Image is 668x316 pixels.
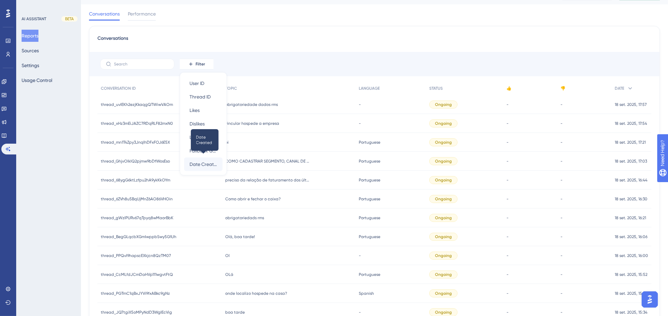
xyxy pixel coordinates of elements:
span: Portuguese [359,140,380,145]
span: - [561,102,563,107]
span: Ongoing [435,102,452,107]
span: - [506,196,509,202]
span: - [506,234,509,239]
button: Date CreatedDate Created [184,157,223,171]
input: Search [114,62,169,66]
span: 18 set. 2025, 16:30 [615,196,647,202]
span: - [359,310,361,315]
span: 18 set. 2025, 17:21 [615,140,646,145]
span: Portuguese [359,272,380,277]
span: - [359,102,361,107]
span: Como abrir e fechar o caixa? [225,196,281,202]
span: Ongoing [435,234,452,239]
span: Ongoing [435,177,452,183]
span: Date Created [190,160,217,168]
span: thread_gWzIPURv67qTpyq8wMaorBbK [101,215,173,221]
span: oi [225,140,229,145]
span: vincular hospede a empresa [225,121,279,126]
span: thread_mn1T4Zpy3JnqlhDFxFOJ6E5X [101,140,170,145]
span: Portuguese [359,215,380,221]
span: 18 set. 2025, 15:52 [615,272,647,277]
span: - [561,215,563,221]
span: User ID [190,79,204,87]
span: Language [190,133,212,141]
span: 18 set. 2025, 16:06 [615,234,647,239]
span: Conversations [97,34,128,47]
button: Settings [22,59,39,71]
span: thread_uvIEKh2ezjKkaqgQTWiwVAOm [101,102,173,107]
span: - [506,140,509,145]
button: Filter [180,59,213,69]
span: - [561,177,563,183]
span: thread_PGTmC1qBxJYVi9fxABkc9gNz [101,291,170,296]
span: Conversations [89,10,120,18]
span: Ongoing [435,159,452,164]
span: thread_xHz3mEiJAZC7RDqRLF82mxN0 [101,121,173,126]
span: Ongoing [435,272,452,277]
span: - [506,310,509,315]
span: Olá, boa tarde! [225,234,255,239]
span: - [359,121,361,126]
button: Likes [184,104,223,117]
span: Likes [190,106,200,114]
span: - [561,121,563,126]
span: - [359,253,361,258]
button: Thread ID [184,90,223,104]
button: Language [184,131,223,144]
span: Performance [128,10,156,18]
span: obrigatoriedade dados rms [225,102,278,107]
span: - [561,140,563,145]
span: 18 set. 2025, 16:21 [615,215,646,221]
span: 18 set. 2025, 16:00 [615,253,648,258]
span: Thread ID [190,93,211,101]
span: Ongoing [435,121,452,126]
span: thread_GhjvOIkIQ2pjmw9bDfWosEso [101,159,170,164]
span: 👎 [561,86,566,91]
button: Dislikes [184,117,223,131]
span: Ongoing [435,310,452,315]
span: thread_JQ7tgiX5oMPyNdD3WgIEcVig [101,310,172,315]
span: Dislikes [190,120,205,128]
span: Portuguese [359,234,380,239]
span: Ongoing [435,253,452,258]
span: 18 set. 2025, 16:44 [615,177,647,183]
button: Fallback Generated [184,144,223,157]
span: Ongoing [435,215,452,221]
span: Need Help? [16,2,42,10]
span: thread_68ygG6ktLzfpu2hA9ykKkOYm [101,177,170,183]
span: CONVERSATION ID [101,86,136,91]
span: 18 set. 2025, 17:54 [615,121,647,126]
span: boa tarde [225,310,245,315]
span: - [561,234,563,239]
span: 18 set. 2025, 17:03 [615,159,647,164]
span: TOPIC [225,86,237,91]
span: Fallback Generated [190,147,217,155]
span: - [561,272,563,277]
span: COMO CADASTRAR SEGMENTO, CANAL DE ORIGEM E MOTIVO DA VIAGEM [225,159,310,164]
button: Usage Control [22,74,52,86]
span: Spanish [359,291,374,296]
span: thread_6ZVh8u5BqUjMnZ6AO86VHOin [101,196,173,202]
span: obrigatoriedads rms [225,215,264,221]
span: Ongoing [435,291,452,296]
button: User ID [184,77,223,90]
span: - [561,159,563,164]
div: BETA [61,16,78,22]
span: onde localizo hospede na casa? [225,291,287,296]
span: STATUS [429,86,443,91]
span: OLá [225,272,233,277]
button: Sources [22,45,39,57]
span: - [506,253,509,258]
span: - [506,215,509,221]
span: Ongoing [435,140,452,145]
span: thread_CcMLfdJCmDaHVp111wgvtFtQ [101,272,173,277]
span: - [506,291,509,296]
span: Ongoing [435,196,452,202]
div: AI ASSISTANT [22,16,46,22]
span: 👍 [506,86,512,91]
span: - [506,272,509,277]
span: 18 set. 2025, 15:34 [615,310,647,315]
iframe: UserGuiding AI Assistant Launcher [640,289,660,310]
span: Portuguese [359,159,380,164]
